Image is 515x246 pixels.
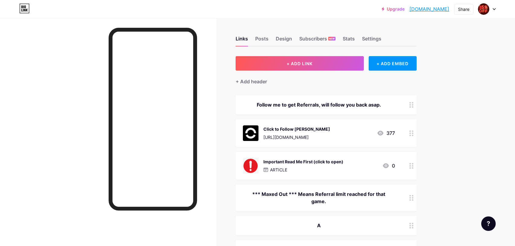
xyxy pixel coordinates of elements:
button: + ADD LINK [236,56,364,71]
a: Upgrade [382,7,405,11]
div: 0 [382,162,395,169]
p: ARTICLE [270,167,287,173]
div: Design [276,35,292,46]
div: Click to Follow [PERSON_NAME] [263,126,330,132]
img: Click to Follow johnmh [243,125,259,141]
div: [URL][DOMAIN_NAME] [263,134,330,140]
div: Share [458,6,469,12]
div: Follow me to get Referrals, will follow you back asap. [243,101,395,108]
div: Links [236,35,248,46]
div: Stats [343,35,355,46]
span: + ADD LINK [287,61,313,66]
div: Subscribers [299,35,335,46]
span: NEW [329,37,335,40]
div: Posts [255,35,269,46]
div: Important Read Me First (click to open) [263,158,343,165]
img: Important Read Me First (click to open) [243,158,259,174]
div: + Add header [236,78,267,85]
div: 377 [377,129,395,137]
div: Settings [362,35,381,46]
div: + ADD EMBED [369,56,417,71]
div: A [243,222,395,229]
div: *** Maxed Out *** Means Referral limit reached for that game. [243,190,395,205]
a: [DOMAIN_NAME] [409,5,449,13]
img: metadiscountcodes [478,3,489,15]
